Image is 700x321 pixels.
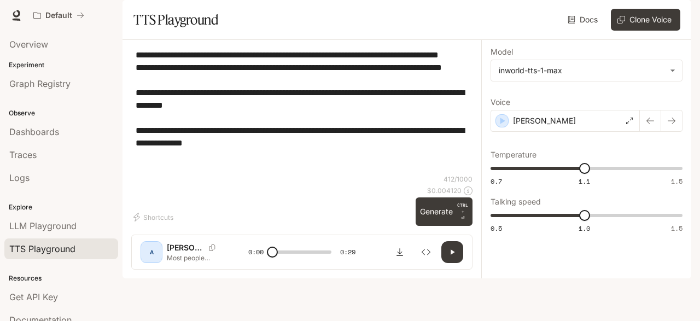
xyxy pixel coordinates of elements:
p: Temperature [491,151,536,159]
div: inworld-tts-1-max [499,65,664,76]
button: All workspaces [28,4,89,26]
p: [PERSON_NAME] [513,115,576,126]
a: Docs [565,9,602,31]
p: ⏎ [457,202,468,221]
p: Default [45,11,72,20]
span: 0.5 [491,224,502,233]
p: CTRL + [457,202,468,215]
span: 0:29 [340,247,355,258]
p: Talking speed [491,198,541,206]
span: 1.5 [671,177,682,186]
span: 1.1 [579,177,590,186]
p: Most people don't know filing status, but the IRS has FIVE and choosing the wrong one could cost ... [167,253,222,262]
button: Inspect [415,241,437,263]
div: inworld-tts-1-max [491,60,682,81]
p: Model [491,48,513,56]
p: Voice [491,98,510,106]
button: Shortcuts [131,208,178,226]
div: A [143,243,160,261]
span: 1.5 [671,224,682,233]
button: Copy Voice ID [205,244,220,251]
button: Clone Voice [611,9,680,31]
h1: TTS Playground [133,9,218,31]
p: [PERSON_NAME] [167,242,205,253]
span: 0:00 [248,247,264,258]
span: 0.7 [491,177,502,186]
button: GenerateCTRL +⏎ [416,197,472,226]
span: 1.0 [579,224,590,233]
button: Download audio [389,241,411,263]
